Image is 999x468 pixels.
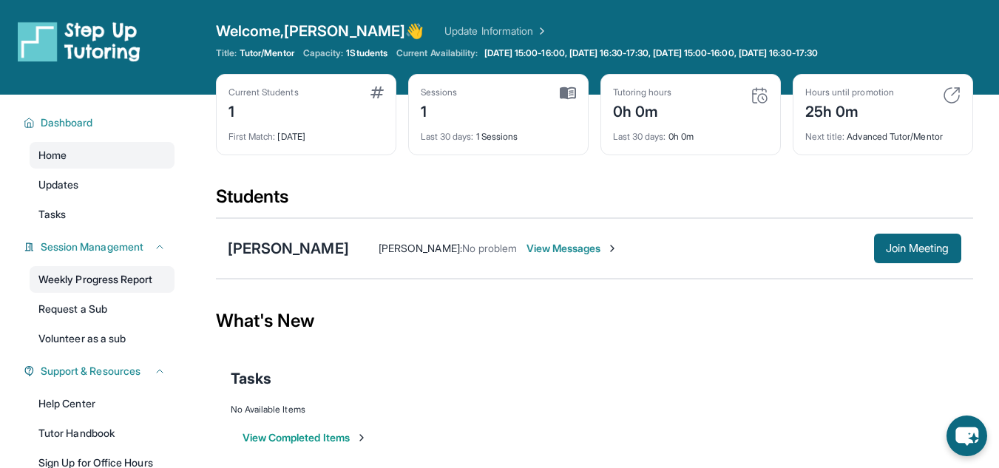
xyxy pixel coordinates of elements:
div: 25h 0m [805,98,894,122]
button: chat-button [946,416,987,456]
span: No problem [462,242,518,254]
span: Tutor/Mentor [240,47,294,59]
button: Join Meeting [874,234,961,263]
span: Dashboard [41,115,93,130]
img: Chevron-Right [606,243,618,254]
span: [PERSON_NAME] : [379,242,462,254]
a: Tutor Handbook [30,420,175,447]
div: Hours until promotion [805,87,894,98]
span: First Match : [228,131,276,142]
div: 0h 0m [613,98,672,122]
div: 1 [421,98,458,122]
button: Session Management [35,240,166,254]
div: [DATE] [228,122,384,143]
a: Weekly Progress Report [30,266,175,293]
a: Tasks [30,201,175,228]
div: Advanced Tutor/Mentor [805,122,961,143]
span: Next title : [805,131,845,142]
img: logo [18,21,140,62]
div: Sessions [421,87,458,98]
img: card [370,87,384,98]
span: Last 30 days : [613,131,666,142]
a: Volunteer as a sub [30,325,175,352]
div: [PERSON_NAME] [228,238,349,259]
div: 0h 0m [613,122,768,143]
span: Updates [38,177,79,192]
div: Current Students [228,87,299,98]
div: 1 Sessions [421,122,576,143]
span: Capacity: [303,47,344,59]
a: Help Center [30,390,175,417]
span: Join Meeting [886,244,949,253]
div: No Available Items [231,404,958,416]
div: Tutoring hours [613,87,672,98]
span: Current Availability: [396,47,478,59]
a: Update Information [444,24,548,38]
img: card [560,87,576,100]
span: Last 30 days : [421,131,474,142]
img: card [943,87,961,104]
span: View Messages [526,241,619,256]
span: Session Management [41,240,143,254]
span: Tasks [38,207,66,222]
span: Tasks [231,368,271,389]
span: Home [38,148,67,163]
div: 1 [228,98,299,122]
a: Home [30,142,175,169]
span: Welcome, [PERSON_NAME] 👋 [216,21,424,41]
span: 1 Students [346,47,387,59]
button: Dashboard [35,115,166,130]
a: Request a Sub [30,296,175,322]
span: [DATE] 15:00-16:00, [DATE] 16:30-17:30, [DATE] 15:00-16:00, [DATE] 16:30-17:30 [484,47,818,59]
a: Updates [30,172,175,198]
a: [DATE] 15:00-16:00, [DATE] 16:30-17:30, [DATE] 15:00-16:00, [DATE] 16:30-17:30 [481,47,821,59]
span: Title: [216,47,237,59]
button: Support & Resources [35,364,166,379]
img: card [751,87,768,104]
button: View Completed Items [243,430,368,445]
div: What's New [216,288,973,353]
img: Chevron Right [533,24,548,38]
span: Support & Resources [41,364,140,379]
div: Students [216,185,973,217]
